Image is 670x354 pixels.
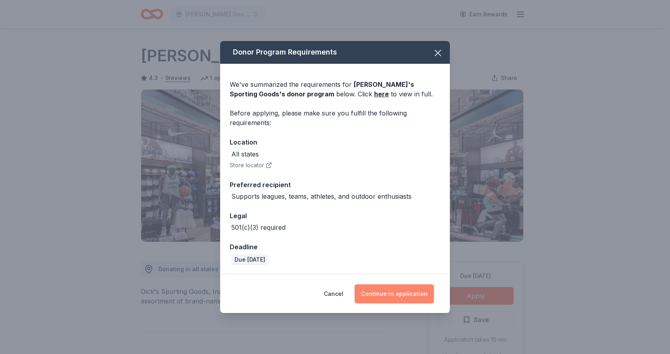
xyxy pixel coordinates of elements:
[230,80,440,99] div: We've summarized the requirements for below. Click to view in full.
[231,254,268,265] div: Due [DATE]
[355,284,434,303] button: Continue to application
[220,41,450,64] div: Donor Program Requirements
[230,180,440,190] div: Preferred recipient
[231,192,412,201] div: Supports leagues, teams, athletes, and outdoor enthusiasts
[230,108,440,127] div: Before applying, please make sure you fulfill the following requirements:
[231,149,259,159] div: All states
[230,160,272,170] button: Store locator
[230,137,440,147] div: Location
[374,89,389,99] a: here
[230,211,440,221] div: Legal
[230,242,440,252] div: Deadline
[324,284,343,303] button: Cancel
[231,223,286,232] div: 501(c)(3) required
